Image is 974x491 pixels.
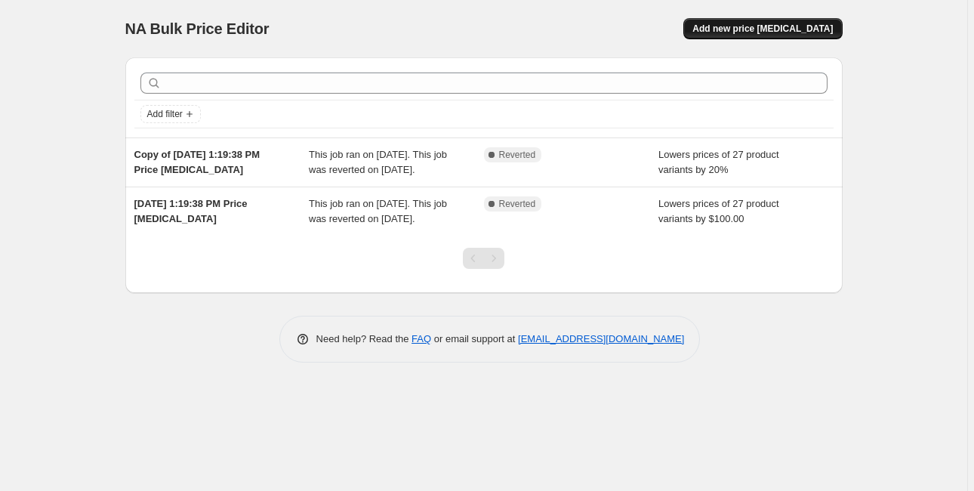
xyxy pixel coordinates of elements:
a: FAQ [411,333,431,344]
span: This job ran on [DATE]. This job was reverted on [DATE]. [309,149,447,175]
span: Reverted [499,198,536,210]
span: [DATE] 1:19:38 PM Price [MEDICAL_DATA] [134,198,248,224]
button: Add new price [MEDICAL_DATA] [683,18,842,39]
span: Reverted [499,149,536,161]
nav: Pagination [463,248,504,269]
span: NA Bulk Price Editor [125,20,270,37]
span: Copy of [DATE] 1:19:38 PM Price [MEDICAL_DATA] [134,149,260,175]
span: Lowers prices of 27 product variants by $100.00 [658,198,779,224]
span: Need help? Read the [316,333,412,344]
span: Add filter [147,108,183,120]
a: [EMAIL_ADDRESS][DOMAIN_NAME] [518,333,684,344]
span: This job ran on [DATE]. This job was reverted on [DATE]. [309,198,447,224]
span: Add new price [MEDICAL_DATA] [692,23,833,35]
span: Lowers prices of 27 product variants by 20% [658,149,779,175]
button: Add filter [140,105,201,123]
span: or email support at [431,333,518,344]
